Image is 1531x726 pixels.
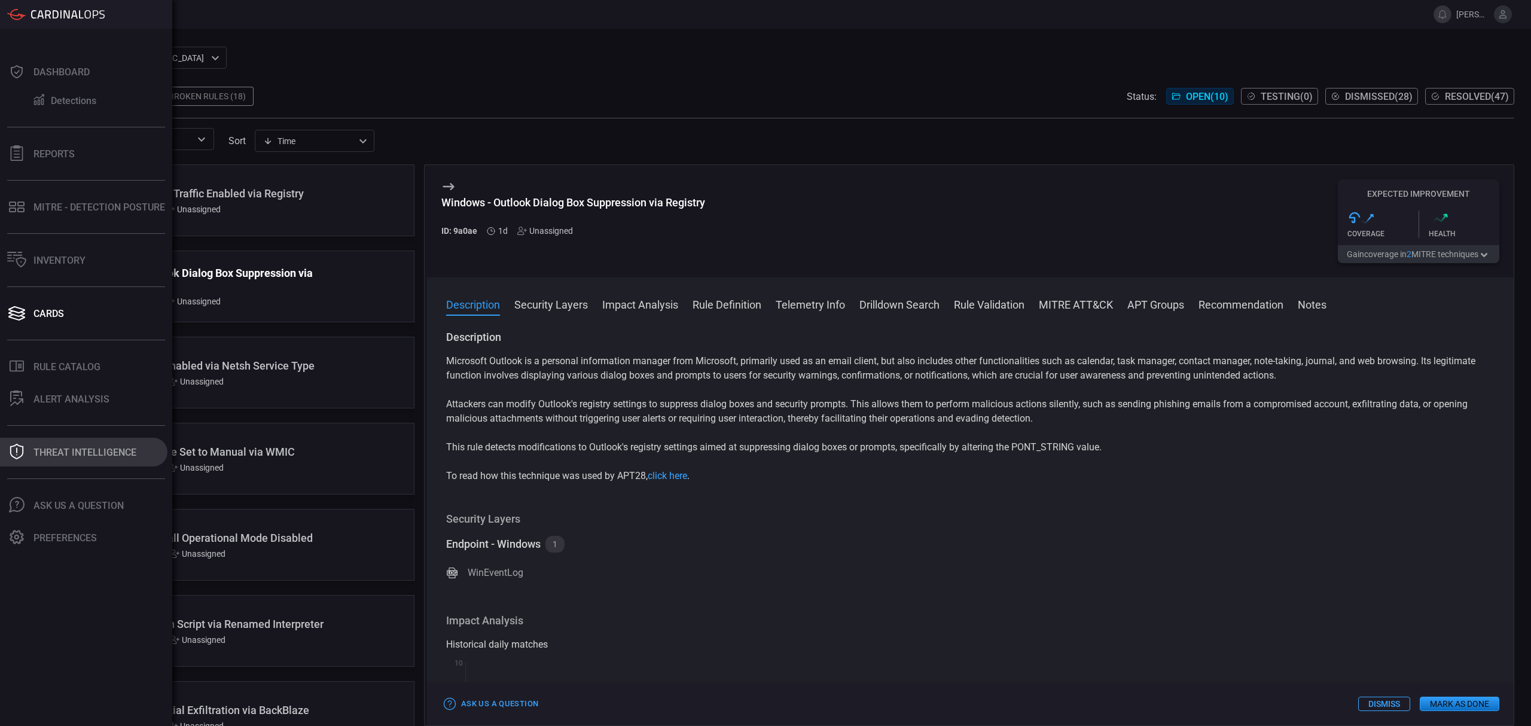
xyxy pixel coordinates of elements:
[1198,297,1283,311] button: Recommendation
[168,463,224,472] div: Unassigned
[1345,91,1413,102] span: Dismissed ( 28 )
[89,187,328,200] div: Windows - NTLM Traffic Enabled via Registry
[33,393,109,405] div: ALERT ANALYSIS
[1445,91,1509,102] span: Resolved ( 47 )
[161,87,254,106] div: Broken Rules (18)
[776,297,845,311] button: Telemetry Info
[1347,230,1419,238] div: Coverage
[263,135,355,147] div: Time
[446,614,1495,628] h3: Impact Analysis
[1166,88,1234,105] button: Open(10)
[545,536,565,553] div: 1
[170,549,225,559] div: Unassigned
[89,446,328,458] div: Windows - Service Set to Manual via WMIC
[1338,189,1499,199] h5: Expected Improvement
[33,66,90,78] div: Dashboard
[89,704,328,716] div: Windows - Potential Exfiltration via BackBlaze
[648,470,687,481] a: click here
[441,226,477,236] h5: ID: 9a0ae
[51,95,96,106] div: Detections
[33,255,86,266] div: Inventory
[1241,88,1318,105] button: Testing(0)
[1420,697,1499,711] button: Mark as Done
[33,308,64,319] div: Cards
[446,469,1495,483] p: To read how this technique was used by APT28, .
[228,135,246,147] label: sort
[446,440,1495,454] p: This rule detects modifications to Outlook's registry settings aimed at suppressing dialog boxes ...
[446,330,1495,344] h3: Description
[693,297,761,311] button: Rule Definition
[33,202,165,213] div: MITRE - Detection Posture
[446,637,1495,652] div: Historical daily matches
[1261,91,1313,102] span: Testing ( 0 )
[33,447,136,458] div: Threat Intelligence
[602,297,678,311] button: Impact Analysis
[1407,249,1411,259] span: 2
[33,500,124,511] div: Ask Us A Question
[1186,91,1228,102] span: Open ( 10 )
[498,226,508,236] span: Oct 08, 2025 3:10 AM
[1325,88,1418,105] button: Dismissed(28)
[170,635,225,645] div: Unassigned
[1456,10,1489,19] span: [PERSON_NAME][EMAIL_ADDRESS][PERSON_NAME][DOMAIN_NAME]
[441,695,541,713] button: Ask Us a Question
[193,131,210,148] button: Open
[446,397,1495,426] p: Attackers can modify Outlook's registry settings to suppress dialog boxes and security prompts. T...
[441,196,705,209] div: Windows - Outlook Dialog Box Suppression via Registry
[89,267,328,292] div: Windows - Outlook Dialog Box Suppression via Registry
[446,354,1495,383] p: Microsoft Outlook is a personal information manager from Microsoft, primarily used as an email cl...
[89,618,328,630] div: Windows - Python Script via Renamed Interpreter
[468,566,523,580] div: WinEventLog
[1127,297,1184,311] button: APT Groups
[446,512,1495,526] h3: Security Layers
[33,361,100,373] div: Rule Catalog
[1039,297,1113,311] button: MITRE ATT&CK
[446,537,541,551] div: Endpoint - Windows
[1298,297,1326,311] button: Notes
[165,297,221,306] div: Unassigned
[446,297,500,311] button: Description
[514,297,588,311] button: Security Layers
[455,659,463,667] text: 10
[33,148,75,160] div: Reports
[954,297,1024,311] button: Rule Validation
[1429,230,1500,238] div: Health
[1127,91,1157,102] span: Status:
[1425,88,1514,105] button: Resolved(47)
[517,226,573,236] div: Unassigned
[89,532,328,544] div: Windows - Firewall Operational Mode Disabled
[165,205,221,214] div: Unassigned
[1338,245,1499,263] button: Gaincoverage in2MITRE techniques
[89,359,328,372] div: Windows - RDP Enabled via Netsh Service Type
[33,532,97,544] div: Preferences
[1358,697,1410,711] button: Dismiss
[859,297,940,311] button: Drilldown Search
[168,377,224,386] div: Unassigned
